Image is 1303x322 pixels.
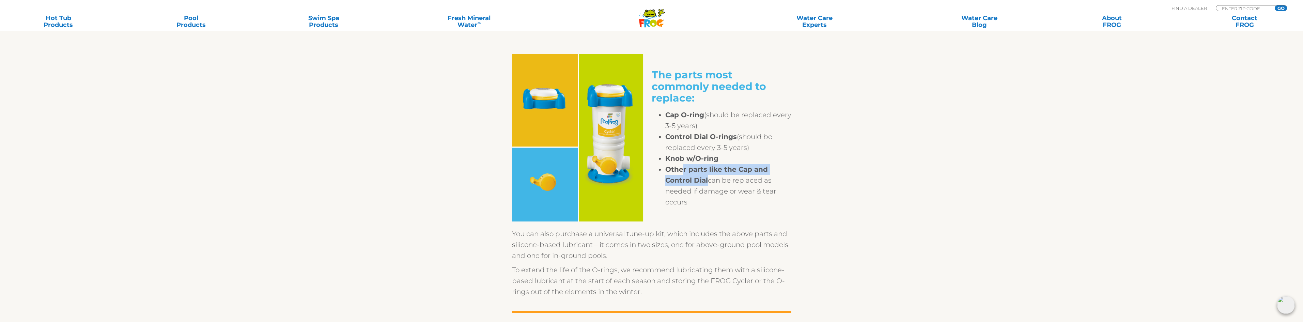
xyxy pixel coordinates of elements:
[1193,15,1296,28] a: ContactFROG
[405,15,534,28] a: Fresh MineralWater∞
[7,15,110,28] a: Hot TubProducts
[665,131,791,153] li: (should be replaced every 3-5 years)
[512,54,652,221] img: Pool FROG Cycler and Replacement Parts
[665,109,791,131] li: (should be replaced every 3-5 years)
[1275,5,1287,11] input: GO
[1221,5,1267,11] input: Zip Code Form
[665,133,737,141] strong: Control Dial O-rings
[512,228,791,261] p: You can also purchase a universal tune-up kit, which includes the above parts and silicone-based ...
[1060,15,1164,28] a: AboutFROG
[139,15,243,28] a: PoolProducts
[272,15,375,28] a: Swim SpaProducts
[665,164,791,208] li: can be replaced as needed if damage or wear & tear occurs
[1172,5,1207,11] p: Find A Dealer
[665,154,718,163] strong: Knob w/O-ring
[652,68,766,104] strong: The parts most commonly needed to replace:
[477,20,481,26] sup: ∞
[1277,296,1295,314] img: openIcon
[512,264,791,297] p: To extend the life of the O-rings, we recommend lubricating them with a silicone-based lubricant ...
[665,165,768,184] strong: Other parts like the Cap and Control Dial
[731,15,898,28] a: Water CareExperts
[928,15,1031,28] a: Water CareBlog
[665,111,704,119] strong: Cap O-ring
